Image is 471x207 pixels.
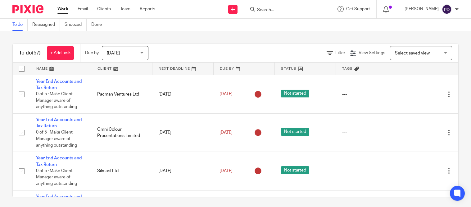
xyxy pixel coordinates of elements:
a: To do [12,19,28,31]
span: [DATE] [220,169,233,173]
span: (57) [32,50,41,55]
span: 0 of 5 · Make Client Manager aware of anything outstanding [36,130,77,148]
span: Not started [281,90,309,97]
a: + Add task [47,46,74,60]
img: svg%3E [442,4,452,14]
span: 0 of 5 · Make Client Manager aware of anything outstanding [36,92,77,109]
div: --- [342,91,391,97]
a: Snoozed [65,19,87,31]
span: Tags [342,67,353,70]
td: Silmaril Ltd [91,152,152,190]
td: [DATE] [152,152,213,190]
a: Work [57,6,68,12]
a: Clients [97,6,111,12]
div: --- [342,129,391,136]
a: Year End Accounts and Tax Return [36,156,82,167]
span: 0 of 5 · Make Client Manager aware of anything outstanding [36,169,77,186]
input: Search [256,7,312,13]
span: Not started [281,128,309,136]
span: Select saved view [395,51,430,55]
td: Omni Colour Presentations Limited [91,113,152,152]
a: Team [120,6,130,12]
a: Reassigned [32,19,60,31]
a: Year End Accounts and Tax Return [36,118,82,128]
p: [PERSON_NAME] [405,6,439,12]
h1: To do [19,50,41,56]
span: [DATE] [220,130,233,135]
span: Get Support [346,7,370,11]
a: Email [78,6,88,12]
a: Year End Accounts and Tax Return [36,79,82,90]
span: Filter [335,51,345,55]
span: [DATE] [107,51,120,55]
td: [DATE] [152,75,213,113]
td: Pacman Ventures Ltd [91,75,152,113]
img: Pixie [12,5,43,13]
td: [DATE] [152,113,213,152]
span: Not started [281,166,309,174]
span: [DATE] [220,92,233,96]
a: Done [91,19,106,31]
a: Year End Accounts and Tax Return [36,195,82,205]
a: Reports [140,6,155,12]
p: Due by [85,50,99,56]
span: View Settings [359,51,385,55]
div: --- [342,168,391,174]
